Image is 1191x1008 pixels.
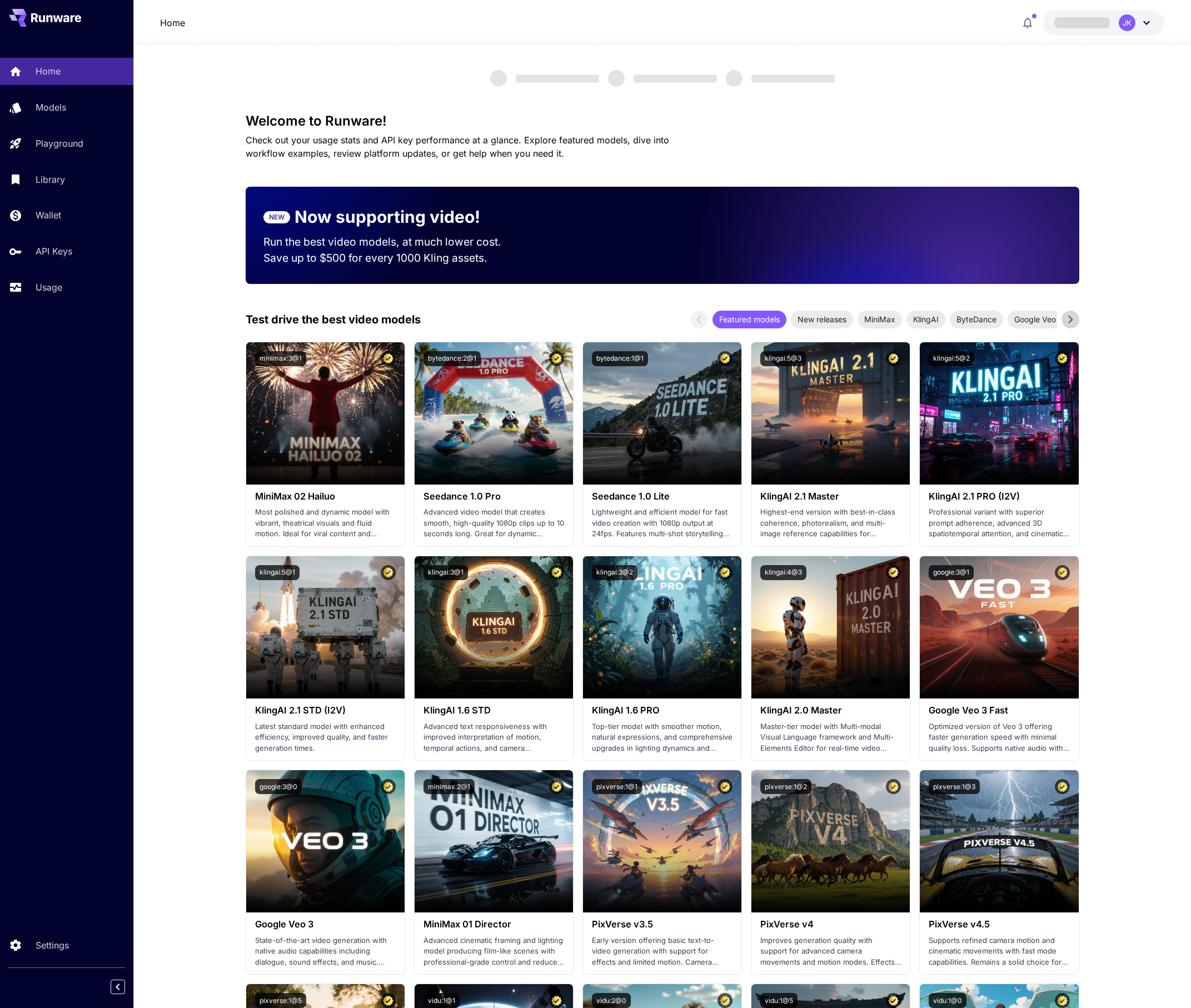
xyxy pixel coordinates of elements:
p: Playground [36,137,83,150]
p: Test drive the best video models [246,311,421,328]
p: Run the best video models, at much lower cost. [263,234,522,250]
h3: Seedance 1.0 Lite [592,491,732,502]
p: Library [36,173,65,186]
img: alt [583,342,741,485]
p: Wallet [36,208,61,222]
img: alt [751,556,910,698]
div: JK [1119,14,1135,31]
img: alt [583,556,741,698]
img: alt [415,342,573,485]
button: klingai:5@3 [760,351,806,366]
p: Settings [36,939,69,952]
p: NEW [269,212,285,222]
button: vidu:1@5 [760,993,798,1008]
button: Certified Model – Vetted for best performance and includes a commercial license. [381,993,396,1008]
button: Certified Model – Vetted for best performance and includes a commercial license. [381,779,396,794]
p: Highest-end version with best-in-class coherence, photorealism, and multi-image reference capabil... [760,507,901,540]
button: Certified Model – Vetted for best performance and includes a commercial license. [549,993,564,1008]
span: New releases [791,313,853,325]
img: alt [246,342,405,485]
p: Save up to $500 for every 1000 Kling assets. [263,250,522,266]
button: bytedance:1@1 [592,351,648,366]
button: google:3@0 [255,779,302,794]
button: klingai:5@1 [255,565,300,580]
img: alt [920,342,1078,485]
h3: PixVerse v4.5 [929,919,1069,930]
button: vidu:1@0 [929,993,966,1008]
h3: Google Veo 3 [255,919,396,930]
p: Lightweight and efficient model for fast video creation with 1080p output at 24fps. Features mult... [592,507,732,540]
button: Certified Model – Vetted for best performance and includes a commercial license. [1055,565,1070,580]
p: Early version offering basic text-to-video generation with support for effects and limited motion... [592,935,732,968]
h3: KlingAI 1.6 PRO [592,705,732,716]
div: Google Veo [1008,311,1063,328]
button: Certified Model – Vetted for best performance and includes a commercial license. [549,565,564,580]
h3: KlingAI 2.0 Master [760,705,901,716]
button: Certified Model – Vetted for best performance and includes a commercial license. [549,351,564,366]
button: vidu:1@1 [423,993,460,1008]
button: Certified Model – Vetted for best performance and includes a commercial license. [717,565,732,580]
div: Featured models [712,311,786,328]
button: Certified Model – Vetted for best performance and includes a commercial license. [886,565,901,580]
span: ByteDance [950,313,1003,325]
img: alt [246,770,405,912]
button: Certified Model – Vetted for best performance and includes a commercial license. [1055,351,1070,366]
div: MiniMax [858,311,902,328]
button: Certified Model – Vetted for best performance and includes a commercial license. [381,565,396,580]
p: Latest standard model with enhanced efficiency, improved quality, and faster generation times. [255,721,396,754]
button: pixverse:1@1 [592,779,642,794]
button: Certified Model – Vetted for best performance and includes a commercial license. [381,351,396,366]
div: New releases [791,311,853,328]
h3: Welcome to Runware! [246,113,1079,129]
h3: KlingAI 2.1 Master [760,491,901,502]
button: Certified Model – Vetted for best performance and includes a commercial license. [886,779,901,794]
button: Certified Model – Vetted for best performance and includes a commercial license. [886,351,901,366]
p: Home [36,64,61,78]
p: Improves generation quality with support for advanced camera movements and motion modes. Effects ... [760,935,901,968]
span: KlingAI [906,313,945,325]
p: Now supporting video! [295,204,480,229]
h3: KlingAI 2.1 PRO (I2V) [929,491,1069,502]
p: Supports refined camera motion and cinematic movements with fast mode capabilities. Remains a sol... [929,935,1069,968]
div: Collapse sidebar [119,977,133,997]
p: Most polished and dynamic model with vibrant, theatrical visuals and fluid motion. Ideal for vira... [255,507,396,540]
img: alt [415,556,573,698]
button: Certified Model – Vetted for best performance and includes a commercial license. [549,779,564,794]
p: Advanced text responsiveness with improved interpretation of motion, temporal actions, and camera... [423,721,564,754]
h3: KlingAI 2.1 STD (I2V) [255,705,396,716]
button: minimax:2@1 [423,779,475,794]
button: Certified Model – Vetted for best performance and includes a commercial license. [717,779,732,794]
h3: Seedance 1.0 Pro [423,491,564,502]
img: alt [920,770,1078,912]
button: pixverse:1@2 [760,779,811,794]
img: alt [751,770,910,912]
button: Certified Model – Vetted for best performance and includes a commercial license. [717,351,732,366]
img: alt [415,770,573,912]
button: google:3@1 [929,565,974,580]
p: Advanced cinematic framing and lighting model producing film-like scenes with professional-grade ... [423,935,564,968]
button: Certified Model – Vetted for best performance and includes a commercial license. [1055,779,1070,794]
p: State-of-the-art video generation with native audio capabilities including dialogue, sound effect... [255,935,396,968]
button: Certified Model – Vetted for best performance and includes a commercial license. [1055,993,1070,1008]
button: minimax:3@1 [255,351,306,366]
button: bytedance:2@1 [423,351,481,366]
h3: MiniMax 02 Hailuo [255,491,396,502]
nav: breadcrumb [160,16,185,29]
span: Google Veo [1008,313,1063,325]
p: Advanced video model that creates smooth, high-quality 1080p clips up to 10 seconds long. Great f... [423,507,564,540]
h3: PixVerse v3.5 [592,919,732,930]
button: klingai:4@3 [760,565,806,580]
div: KlingAI [906,311,945,328]
p: Master-tier model with Multi-modal Visual Language framework and Multi-Elements Editor for real-t... [760,721,901,754]
a: Home [160,16,185,29]
button: klingai:5@2 [929,351,974,366]
button: Certified Model – Vetted for best performance and includes a commercial license. [717,993,732,1008]
p: API Keys [36,244,72,258]
span: Featured models [712,313,786,325]
img: alt [583,770,741,912]
p: Usage [36,281,62,294]
img: alt [246,556,405,698]
button: JK [1043,10,1164,36]
div: ByteDance [950,311,1003,328]
h3: MiniMax 01 Director [423,919,564,930]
